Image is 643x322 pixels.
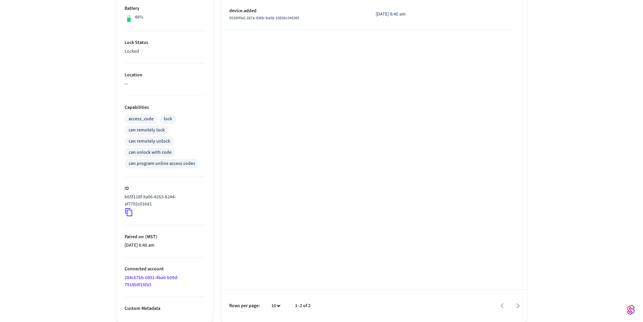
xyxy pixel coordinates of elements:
[295,302,311,309] p: 1–2 of 2
[125,39,205,46] p: Lock Status
[125,194,202,208] p: b65f118f-9a06-4263-b244-af7792c016d1
[135,14,143,21] p: 48%
[125,80,205,88] p: —
[125,72,205,79] p: Location
[129,138,170,145] div: can remotely unlock
[129,160,195,167] div: can program online access codes
[125,274,179,288] a: 284c67bb-0891-4ba6-b09d-7918b8f16fa3
[125,185,205,192] p: ID
[268,301,284,311] div: 10
[129,116,154,123] div: access_code
[144,233,157,240] span: ( MST )
[125,242,205,249] p: [DATE] 8:40 am
[229,302,260,309] p: Rows per page:
[164,116,172,123] div: lock
[125,5,205,12] p: Battery
[129,127,165,134] div: can remotely lock
[376,11,437,18] p: [DATE] 8:40 am
[125,266,205,273] p: Connected account
[125,104,205,111] p: Capabilities
[125,48,205,55] p: Locked
[627,304,635,315] img: SeamLogoGradient.69752ec5.svg
[125,233,205,241] p: Paired on
[129,149,171,156] div: can unlock with code
[229,15,299,21] span: 05390fed-287a-436b-ba58-10836c04936f
[125,305,205,312] p: Custom Metadata
[229,7,360,15] p: device.added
